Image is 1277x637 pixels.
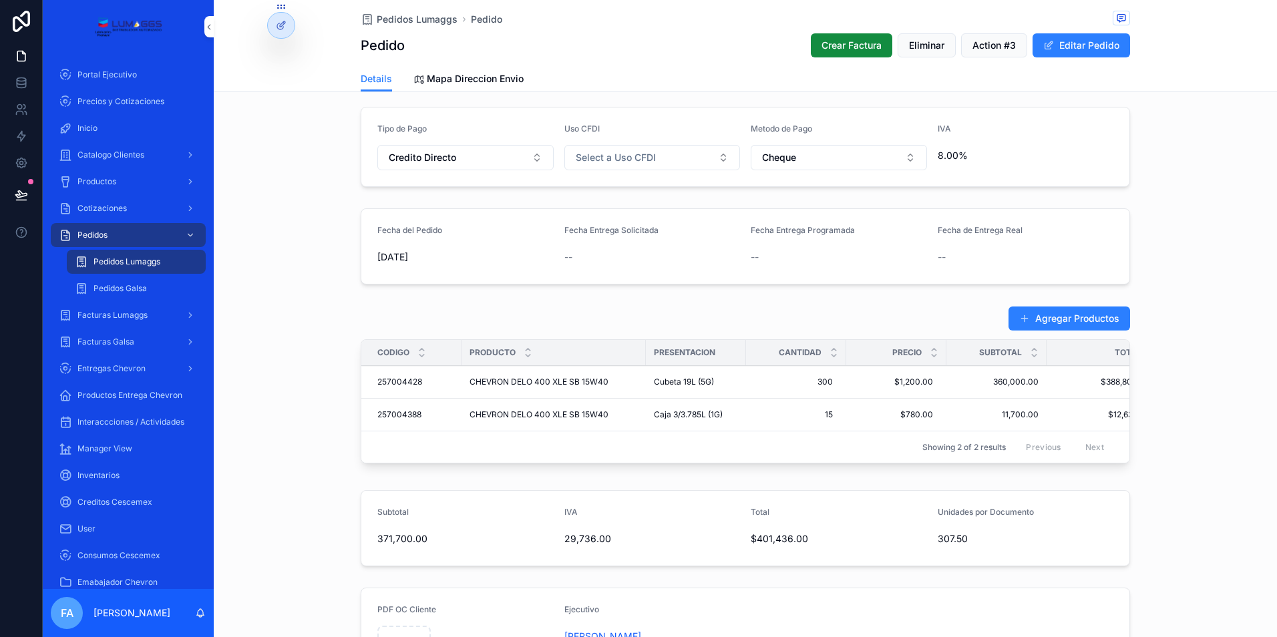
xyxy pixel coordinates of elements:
[51,116,206,140] a: Inicio
[51,89,206,114] a: Precios y Cotizaciones
[361,36,405,55] h1: Pedido
[564,145,741,170] button: Select Button
[361,67,392,92] a: Details
[77,470,120,481] span: Inventarios
[377,145,554,170] button: Select Button
[654,377,738,387] a: Cubeta 19L (5G)
[77,310,148,321] span: Facturas Lumaggs
[954,377,1039,387] a: 360,000.00
[51,170,206,194] a: Productos
[564,124,600,134] span: Uso CFDI
[938,532,1114,546] span: 307.50
[427,72,524,85] span: Mapa Direccion Envio
[77,443,132,454] span: Manager View
[413,67,524,93] a: Mapa Direccion Envio
[51,143,206,167] a: Catalogo Clientes
[922,442,1006,453] span: Showing 2 of 2 results
[564,604,599,614] span: Ejecutivo
[51,570,206,594] a: Emabajador Chevron
[377,124,427,134] span: Tipo de Pago
[751,124,812,134] span: Metodo de Pago
[94,256,160,267] span: Pedidos Lumaggs
[94,16,162,37] img: App logo
[94,283,147,294] span: Pedidos Galsa
[377,347,409,358] span: Codigo
[470,377,608,387] span: CHEVRON DELO 400 XLE SB 15W40
[759,409,833,420] span: 15
[811,33,892,57] button: Crear Factura
[51,463,206,487] a: Inventarios
[51,517,206,541] a: User
[377,409,453,420] a: 257004388
[822,39,882,52] span: Crear Factura
[377,250,554,264] span: [DATE]
[67,250,206,274] a: Pedidos Lumaggs
[751,250,759,264] span: --
[471,13,502,26] a: Pedido
[51,223,206,247] a: Pedidos
[77,230,108,240] span: Pedidos
[654,377,714,387] span: Cubeta 19L (5G)
[972,39,1016,52] span: Action #3
[654,409,738,420] a: Caja 3/3.785L (1G)
[77,390,182,401] span: Productos Entrega Chevron
[954,409,1039,420] a: 11,700.00
[77,523,96,534] span: User
[470,347,516,358] span: Producto
[361,13,458,26] a: Pedidos Lumaggs
[77,550,160,561] span: Consumos Cescemex
[77,497,152,507] span: Creditos Cescemex
[77,69,137,80] span: Portal Ejecutivo
[860,409,933,420] span: $780.00
[751,225,855,235] span: Fecha Entrega Programada
[892,347,922,358] span: Precio
[51,357,206,381] a: Entregas Chevron
[43,53,214,589] div: scrollable content
[77,417,184,427] span: Interaccciones / Actividades
[564,532,741,546] span: 29,736.00
[51,383,206,407] a: Productos Entrega Chevron
[77,176,116,187] span: Productos
[938,507,1034,517] span: Unidades por Documento
[576,151,656,164] span: Select a Uso CFDI
[67,276,206,300] a: Pedidos Galsa
[779,347,822,358] span: Cantidad
[1115,347,1141,358] span: Total
[77,203,127,214] span: Cotizaciones
[77,577,158,588] span: Emabajador Chevron
[77,150,144,160] span: Catalogo Clientes
[51,303,206,327] a: Facturas Lumaggs
[77,123,98,134] span: Inicio
[938,225,1023,235] span: Fecha de Entrega Real
[51,490,206,514] a: Creditos Cescemex
[754,371,838,393] a: 300
[377,604,436,614] span: PDF OC Cliente
[377,409,421,420] span: 257004388
[51,196,206,220] a: Cotizaciones
[51,437,206,461] a: Manager View
[938,250,946,264] span: --
[961,33,1027,57] button: Action #3
[751,145,927,170] button: Select Button
[377,13,458,26] span: Pedidos Lumaggs
[377,377,453,387] a: 257004428
[979,347,1022,358] span: Subtotal
[762,151,796,164] span: Cheque
[377,532,554,546] span: 371,700.00
[854,371,938,393] a: $1,200.00
[1047,409,1150,420] a: $12,636.00
[938,124,951,134] span: IVA
[564,225,659,235] span: Fecha Entrega Solicitada
[564,250,572,264] span: --
[77,96,164,107] span: Precios y Cotizaciones
[77,337,134,347] span: Facturas Galsa
[759,377,833,387] span: 300
[389,151,456,164] span: Credito Directo
[909,39,944,52] span: Eliminar
[1047,377,1150,387] span: $388,800.00
[751,507,769,517] span: Total
[654,347,715,358] span: Presentacion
